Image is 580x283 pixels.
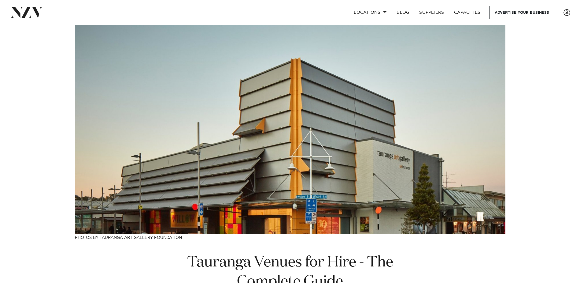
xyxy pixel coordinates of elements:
[75,25,505,234] img: Tauranga Venues for Hire - The Complete Guide
[489,6,554,19] a: Advertise your business
[349,6,392,19] a: Locations
[449,6,486,19] a: Capacities
[75,234,505,240] h3: Photos by Tauranga Art Gallery Foundation
[414,6,449,19] a: SUPPLIERS
[392,6,414,19] a: BLOG
[10,7,43,18] img: nzv-logo.png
